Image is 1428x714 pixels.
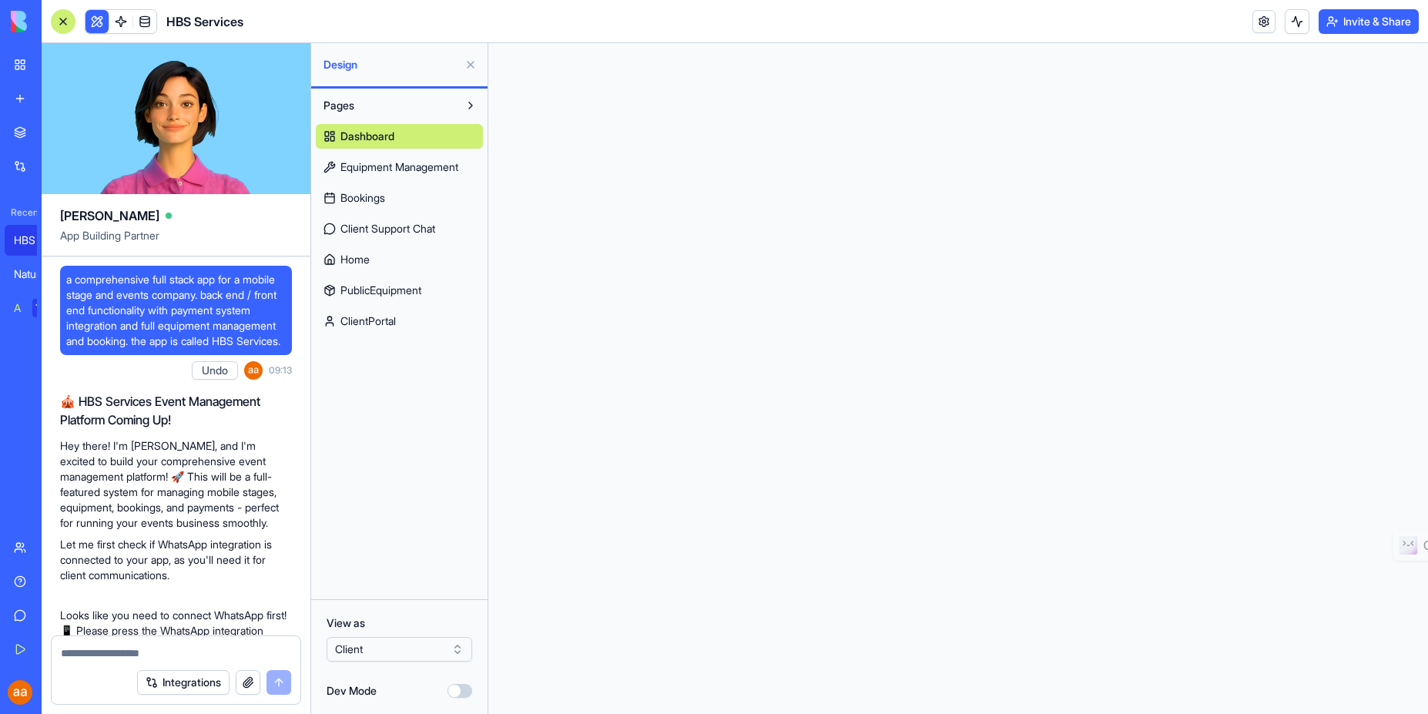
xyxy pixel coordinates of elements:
a: Home [316,247,483,272]
a: Client Support Chat [316,216,483,241]
label: Dev Mode [327,683,377,699]
a: Dashboard [316,124,483,149]
span: Design [323,57,458,72]
a: AI Logo GeneratorTRY [5,293,66,323]
span: 09:13 [269,364,292,377]
p: Looks like you need to connect WhatsApp first! 📱 Please press the WhatsApp integration button to ... [60,608,292,685]
button: Invite & Share [1319,9,1419,34]
span: PublicEquipment [340,283,421,298]
span: a comprehensive full stack app for a mobile stage and events company. back end / front end functi... [66,272,286,349]
img: ACg8ocJRpHku6mnlGfwEuen2DnV75C77ng9eowmKnTpZhWMeC4pQZg=s96-c [244,361,263,380]
a: HBS Services [5,225,66,256]
span: Bookings [340,190,385,206]
div: AI Logo Generator [14,300,22,316]
a: Natural Remedies Lab [5,259,66,290]
span: HBS Services [166,12,243,31]
span: ClientPortal [340,313,396,329]
span: Home [340,252,370,267]
div: Natural Remedies Lab [14,266,57,282]
a: PublicEquipment [316,278,483,303]
p: Let me first check if WhatsApp integration is connected to your app, as you'll need it for client... [60,537,292,583]
span: App Building Partner [60,228,292,256]
label: View as [327,615,472,631]
a: Bookings [316,186,483,210]
div: HBS Services [14,233,57,248]
a: ClientPortal [316,309,483,334]
button: Pages [316,93,458,118]
img: ACg8ocJRpHku6mnlGfwEuen2DnV75C77ng9eowmKnTpZhWMeC4pQZg=s96-c [8,680,32,705]
span: [PERSON_NAME] [60,206,159,225]
div: TRY [32,299,57,317]
img: logo [11,11,106,32]
span: Dashboard [340,129,394,144]
span: Recent [5,206,37,219]
span: Pages [323,98,354,113]
p: Hey there! I'm [PERSON_NAME], and I'm excited to build your comprehensive event management platfo... [60,438,292,531]
a: Equipment Management [316,155,483,179]
button: Undo [192,361,238,380]
span: Equipment Management [340,159,458,175]
button: Integrations [137,670,230,695]
h2: 🎪 HBS Services Event Management Platform Coming Up! [60,392,292,429]
span: Client Support Chat [340,221,435,236]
